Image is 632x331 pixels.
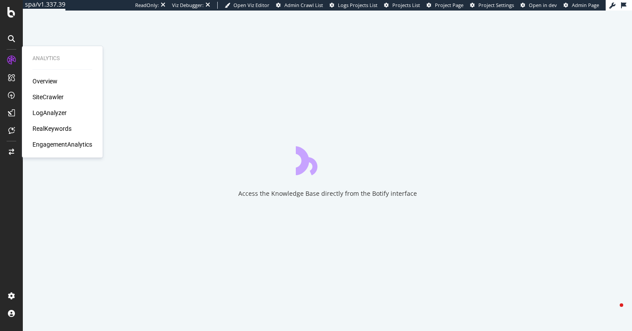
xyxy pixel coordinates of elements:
span: Project Page [435,2,463,8]
a: Admin Page [564,2,599,9]
span: Project Settings [478,2,514,8]
a: LogAnalyzer [32,108,67,117]
span: Admin Crawl List [284,2,323,8]
a: Overview [32,77,57,86]
a: Open in dev [521,2,557,9]
span: Logs Projects List [338,2,377,8]
a: Project Page [427,2,463,9]
div: Access the Knowledge Base directly from the Botify interface [238,189,417,198]
div: animation [296,144,359,175]
a: EngagementAnalytics [32,140,92,149]
a: Open Viz Editor [225,2,269,9]
a: Projects List [384,2,420,9]
span: Open in dev [529,2,557,8]
a: Project Settings [470,2,514,9]
a: RealKeywords [32,124,72,133]
div: ReadOnly: [135,2,159,9]
iframe: Intercom live chat [602,301,623,322]
span: Admin Page [572,2,599,8]
a: SiteCrawler [32,93,64,101]
span: Open Viz Editor [233,2,269,8]
div: Analytics [32,55,92,62]
span: Projects List [392,2,420,8]
div: Viz Debugger: [172,2,204,9]
a: Admin Crawl List [276,2,323,9]
a: Logs Projects List [330,2,377,9]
